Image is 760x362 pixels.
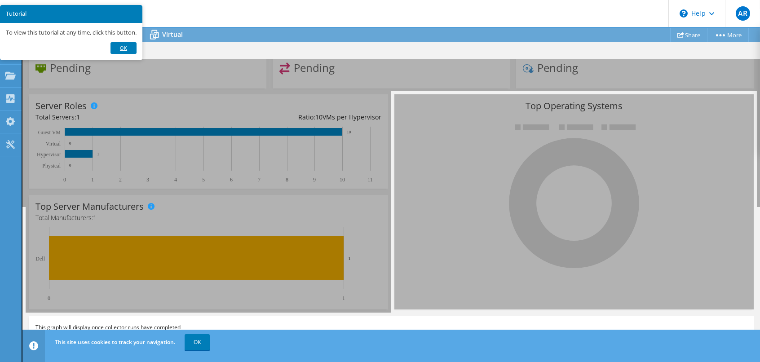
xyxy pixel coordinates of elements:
[680,9,688,18] svg: \n
[6,29,137,36] p: To view this tutorial at any time, click this button.
[185,334,210,350] a: OK
[670,28,707,42] a: Share
[736,6,750,21] span: AR
[55,338,175,346] span: This site uses cookies to track your navigation.
[29,316,754,339] div: This graph will display once collector runs have completed
[110,42,137,54] a: Ok
[6,11,137,17] h3: Tutorial
[707,28,749,42] a: More
[162,30,183,39] span: Virtual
